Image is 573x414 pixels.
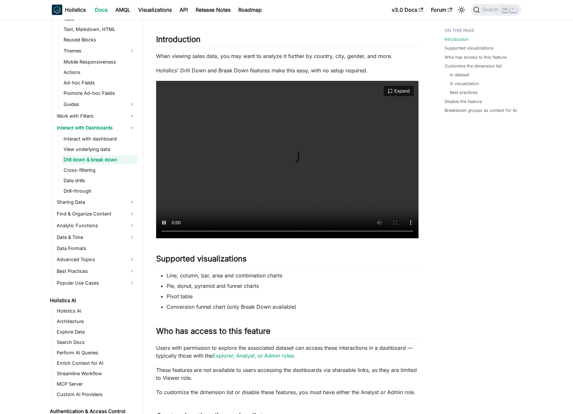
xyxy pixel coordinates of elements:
[427,5,456,15] a: Forum
[134,5,176,15] a: Visualizations
[445,98,482,105] a: Disable the feature
[55,327,137,336] a: Explore Data
[55,306,137,316] a: Holistics AI
[62,78,137,87] a: Ad-hoc Fields
[62,57,137,67] a: Mobile Responsiveness
[55,359,137,368] a: Enrich Context for AI
[384,86,414,96] button: Expand video
[55,266,137,276] a: Best Practices
[55,197,137,207] a: Sharing Data
[156,326,419,339] h2: Who has access to this feature
[156,366,419,382] p: These features are not available to users accessing the dashboards via shareable links, as they a...
[156,388,419,396] p: To customize the dimension list or disable these features, you must have either the Analyst or Ad...
[52,5,86,15] a: HolisticsHolistics
[510,7,517,12] kbd: K
[62,25,137,34] a: Text, Markdown, HTML
[55,338,137,347] a: Search Docs
[167,282,419,290] li: Pie, donut, pyramid and funnel charts
[55,390,137,399] a: Custom AI Providers
[62,99,137,110] a: Guides
[480,7,502,13] span: Search
[450,81,479,87] a: In visualization
[213,352,294,359] a: Explorer, Analyst, or Admin roles
[55,254,137,265] a: Advanced Topics
[65,6,86,14] b: Holistics
[48,296,137,305] a: Holistics AI
[167,292,419,300] li: Pivot table
[388,5,427,15] a: v3.0 Docs
[156,35,419,47] h2: Introduction
[62,134,137,143] a: Interact with dashboard
[192,5,234,15] a: Release Notes
[445,107,517,113] a: Breakdown groups as context for AI
[156,52,419,60] p: When viewing sales data, you may want to analyze it further by country, city, gender, and more.
[450,72,469,78] a: In dataset
[62,35,137,44] a: Reused Blocks
[55,111,137,121] a: Work with Filters
[156,344,419,360] p: Users with permission to explore the associated dataset can access these interactions in a dashbo...
[156,254,419,266] h2: Supported visualizations
[234,5,266,15] a: Roadmap
[156,81,419,238] video: Your browser does not support embedding video, but you can .
[62,176,137,185] a: Date drills
[445,36,469,42] a: Introduction
[445,54,507,60] a: Who has access to this feature
[62,145,137,154] a: View underlying data
[450,89,478,96] a: Best practices
[471,4,521,16] button: Search (Ctrl+K)
[176,5,192,15] a: API
[62,68,137,77] a: Actions
[55,317,137,326] a: Architecture
[55,123,137,133] a: Interact with Dashboards
[91,5,111,15] a: Docs
[62,186,137,196] a: Drill-through
[55,232,137,243] a: Date & Time
[55,278,137,288] a: Popular Use Cases
[45,20,143,414] nav: Docs sidebar
[62,166,137,175] a: Cross-filtering
[445,63,502,69] a: Customize the dimension list
[456,5,467,15] button: Switch between dark and light mode (currently light mode)
[55,220,137,231] a: Analytic Functions
[111,5,134,15] a: AMQL
[167,272,419,279] li: Line, column, bar, area and combination charts
[55,209,137,219] a: Find & Organize Content
[55,369,137,378] a: Streamline Workflow
[62,89,137,98] a: Promote Ad-hoc Fields
[62,155,137,164] a: Drill down & break down
[55,379,137,389] a: MCP Server
[156,67,419,74] p: Holistics' Drill Down and Break Down features make this easy, with no setup required.
[55,244,137,253] a: Data Formats
[55,348,137,357] a: Perform AI Queries
[62,46,137,56] a: Themes
[167,303,419,311] li: Conversion funnel chart (only Break Down available)
[445,45,493,51] a: Supported visualizations
[52,5,62,15] img: Holistics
